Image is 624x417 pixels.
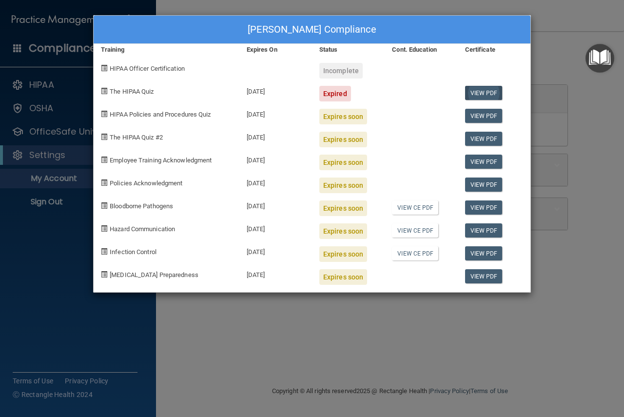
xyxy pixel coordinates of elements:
[392,223,438,238] a: View CE PDF
[465,109,503,123] a: View PDF
[392,200,438,215] a: View CE PDF
[239,216,312,239] div: [DATE]
[110,157,212,164] span: Employee Training Acknowledgment
[110,248,156,256] span: Infection Control
[239,147,312,170] div: [DATE]
[465,269,503,283] a: View PDF
[585,44,614,73] button: Open Resource Center
[319,269,367,285] div: Expires soon
[465,155,503,169] a: View PDF
[110,271,198,278] span: [MEDICAL_DATA] Preparedness
[94,44,239,56] div: Training
[110,134,163,141] span: The HIPAA Quiz #2
[110,225,175,233] span: Hazard Communication
[239,124,312,147] div: [DATE]
[239,170,312,193] div: [DATE]
[239,44,312,56] div: Expires On
[239,193,312,216] div: [DATE]
[94,16,530,44] div: [PERSON_NAME] Compliance
[319,200,367,216] div: Expires soon
[319,109,367,124] div: Expires soon
[319,178,367,193] div: Expires soon
[312,44,385,56] div: Status
[110,202,173,210] span: Bloodborne Pathogens
[239,239,312,262] div: [DATE]
[458,44,530,56] div: Certificate
[319,132,367,147] div: Expires soon
[385,44,457,56] div: Cont. Education
[392,246,438,260] a: View CE PDF
[110,88,154,95] span: The HIPAA Quiz
[465,223,503,238] a: View PDF
[110,65,185,72] span: HIPAA Officer Certification
[319,246,367,262] div: Expires soon
[239,101,312,124] div: [DATE]
[465,246,503,260] a: View PDF
[465,178,503,192] a: View PDF
[110,111,211,118] span: HIPAA Policies and Procedures Quiz
[239,262,312,285] div: [DATE]
[319,223,367,239] div: Expires soon
[110,179,182,187] span: Policies Acknowledgment
[319,86,351,101] div: Expired
[465,132,503,146] a: View PDF
[319,155,367,170] div: Expires soon
[465,200,503,215] a: View PDF
[239,79,312,101] div: [DATE]
[319,63,363,79] div: Incomplete
[465,86,503,100] a: View PDF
